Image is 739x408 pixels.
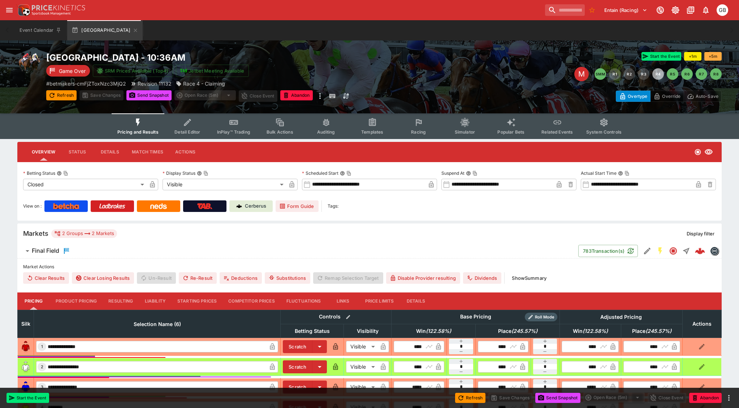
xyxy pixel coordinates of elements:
[654,244,667,257] button: SGM Enabled
[46,80,126,87] p: Copy To Clipboard
[138,80,172,87] p: Revision 11132
[628,92,647,100] p: Overtype
[23,200,42,212] label: View on :
[695,246,705,256] div: b1cc5fef-18ac-4798-9719-c6dc7f315937
[276,200,319,212] a: Form Guide
[39,385,45,390] span: 3
[32,12,71,15] img: Sportsbook Management
[507,272,551,284] button: ShowSummary
[267,129,293,135] span: Bulk Actions
[39,364,45,369] span: 2
[680,244,693,257] button: Straight
[532,314,557,320] span: Roll Mode
[399,292,432,310] button: Details
[59,67,86,75] p: Game Over
[583,327,608,335] em: ( 122.58 %)
[693,244,707,258] a: b1cc5fef-18ac-4798-9719-c6dc7f315937
[26,143,61,161] button: Overview
[245,203,266,210] p: Cerberus
[23,261,716,272] label: Market Actions
[176,80,225,87] div: Race 4 - Claiming
[696,68,707,80] button: R7
[203,171,208,176] button: Copy To Clipboard
[236,203,242,209] img: Cerberus
[714,2,730,18] button: Gary Brigginshaw
[126,143,169,161] button: Match Times
[302,170,338,176] p: Scheduled Start
[710,68,722,80] button: R8
[346,171,351,176] button: Copy To Clipboard
[699,4,712,17] button: Notifications
[559,310,682,324] th: Adjusted Pricing
[281,292,327,310] button: Fluctuations
[346,381,377,393] div: Visible
[67,20,143,40] button: [GEOGRAPHIC_DATA]
[46,90,77,100] button: Refresh
[174,90,236,100] div: split button
[283,340,312,353] button: Scratch
[16,3,30,17] img: PriceKinetics Logo
[94,143,126,161] button: Details
[684,4,697,17] button: Documentation
[46,52,384,63] h2: Copy To Clipboard
[265,272,310,284] button: Substitutions
[609,68,621,80] button: R1
[32,5,85,10] img: PriceKinetics
[72,272,134,284] button: Clear Losing Results
[717,4,728,16] div: Gary Brigginshaw
[641,244,654,257] button: Edit Detail
[23,170,55,176] p: Betting Status
[361,129,383,135] span: Templates
[725,394,733,402] button: more
[197,203,212,209] img: TabNZ
[20,341,31,352] img: runner 1
[139,292,172,310] button: Liability
[163,179,286,190] div: Visible
[497,129,524,135] span: Popular Bets
[229,200,273,212] a: Cerberus
[696,92,718,100] p: Auto-Save
[681,68,693,80] button: R6
[595,68,722,80] nav: pagination navigation
[61,143,94,161] button: Status
[695,246,705,256] img: logo-cerberus--red.svg
[525,313,557,321] div: Show/hide Price Roll mode configuration.
[574,67,589,81] div: Edit Meeting
[490,327,545,335] span: Place(245.57%)
[618,171,623,176] button: Actual Start TimeCopy To Clipboard
[63,171,68,176] button: Copy To Clipboard
[667,68,678,80] button: R5
[281,310,392,324] th: Controls
[220,272,262,284] button: Deductions
[535,393,580,403] button: Send Snapshot
[694,148,701,156] svg: Closed
[581,170,617,176] p: Actual Start Time
[457,312,494,321] div: Base Pricing
[511,327,537,335] em: ( 245.57 %)
[32,247,59,255] h6: Final Field
[217,129,250,135] span: InPlay™ Trading
[183,80,225,87] p: Race 4 - Claiming
[684,52,701,61] button: +1m
[689,393,722,403] button: Abandon
[137,272,176,284] span: Un-Result
[669,247,678,255] svg: Closed
[595,68,606,80] button: SMM
[426,327,451,335] em: ( 122.58 %)
[126,90,172,100] button: Send Snapshot
[222,292,281,310] button: Competitor Prices
[650,91,684,102] button: Override
[57,171,62,176] button: Betting StatusCopy To Clipboard
[616,91,651,102] button: Overtype
[112,113,627,139] div: Event type filters
[179,272,217,284] button: Re-Result
[126,320,189,329] span: Selection Name (6)
[23,229,48,238] h5: Markets
[20,361,31,373] img: runner 2
[17,292,50,310] button: Pricing
[652,68,664,80] button: R4
[682,310,721,338] th: Actions
[280,91,313,99] span: Mark an event as closed and abandoned.
[472,171,477,176] button: Copy To Clipboard
[624,327,679,335] span: Place(245.57%)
